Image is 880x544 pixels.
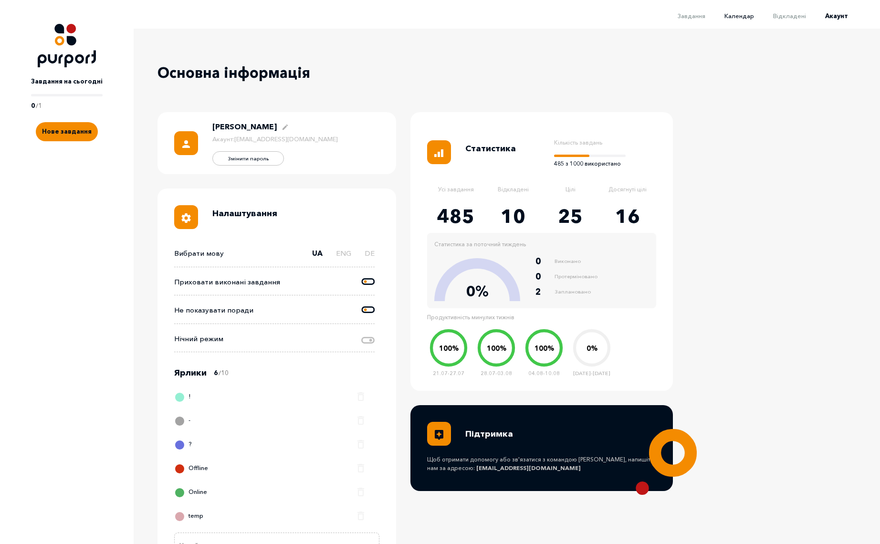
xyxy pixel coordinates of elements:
[365,248,375,267] label: DE
[599,185,656,204] p: Досягнуті цілі
[177,509,203,528] div: temp
[174,277,280,288] p: Приховати виконані завдання
[174,366,207,379] p: Ярлики
[476,464,581,471] a: [EMAIL_ADDRESS][DOMAIN_NAME]
[599,202,656,230] p: 16
[214,368,218,386] p: 6
[587,344,597,353] text: 0 %
[174,248,224,259] p: Вибрати мову
[439,344,459,353] text: 100 %
[36,101,38,111] p: /
[36,122,98,141] button: Create new task
[724,12,754,20] span: Календар
[825,12,848,20] span: Акаунт
[31,77,103,86] p: Завдання на сьогодні
[484,202,542,230] p: 10
[174,334,223,345] p: Нічний режим
[427,313,618,322] p: Продуктивність минулих тижнів
[312,248,323,267] label: UA
[219,368,229,378] p: / 10
[555,288,591,296] span: Заплановано
[705,12,754,20] a: Календар
[31,101,35,111] p: 0
[806,12,848,20] a: Акаунт
[542,185,599,204] p: Цілі
[678,12,705,20] span: Завдання
[535,285,552,298] div: 2
[475,369,518,377] p: 28.07-03.08
[554,159,626,168] p: 485 з 1000 використано
[336,248,351,267] label: ENG
[38,101,42,111] p: 1
[555,272,597,281] span: Протерміновано
[754,12,806,20] a: Відкладені
[174,305,253,316] p: Не показувати поради
[554,138,626,147] p: Кількість завдань
[352,437,363,448] button: Delete label
[177,437,192,456] div: ?
[484,185,542,204] p: Відкладені
[534,344,554,353] text: 100 %
[427,455,656,472] b: Щоб отримати допомогу або зв'язатися з командою [PERSON_NAME], напишіть нам за адресою :
[352,485,363,495] button: Delete label
[427,202,484,230] p: 485
[465,142,516,155] p: Статистика
[352,509,363,519] button: Delete label
[177,485,207,504] div: Online
[352,389,363,400] button: Delete label
[177,461,208,480] div: Offline
[487,344,506,353] text: 100 %
[31,67,103,110] a: Завдання на сьогодні0/1
[157,62,348,84] p: Основна інформація
[427,185,484,204] p: Усі завдання
[453,281,501,302] p: 0 %
[570,369,613,377] p: [DATE]-[DATE]
[542,202,599,230] p: 25
[36,110,98,141] a: Create new task
[773,12,806,20] span: Відкладені
[212,207,277,220] p: Налаштування
[212,135,338,144] p: Акаунт : [EMAIL_ADDRESS][DOMAIN_NAME]
[465,428,513,440] p: Підтримка
[352,413,363,424] button: Delete label
[555,257,581,265] span: Виконано
[535,255,552,268] div: 0
[212,121,277,132] p: [PERSON_NAME]
[659,12,705,20] a: Завдання
[523,369,566,377] p: 04.08-10.08
[38,24,96,67] img: Logo icon
[42,127,92,135] span: Нове завдання
[352,461,363,471] button: Delete label
[535,270,552,283] div: 0
[427,369,470,377] p: 21.07-27.07
[177,389,191,408] div: !
[177,413,190,432] div: -
[434,240,526,249] p: Статистика за поточний тиждень
[212,151,284,166] button: Edit password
